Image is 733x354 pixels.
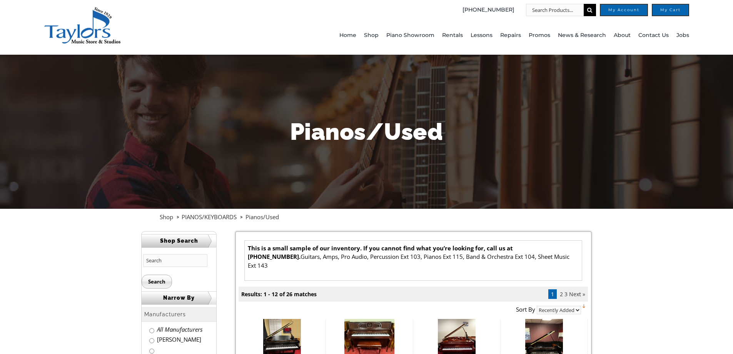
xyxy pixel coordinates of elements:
a: Rentals [442,16,463,55]
h2: Manufacturers [142,307,216,322]
a: Shop [364,16,379,55]
span: 1 [548,289,557,299]
span: Piano Showroom [386,29,434,42]
img: Change Direction [583,304,585,308]
input: Search [143,254,207,267]
span: Repairs [500,29,521,42]
a: Home [339,16,356,55]
span: News & Research [558,29,606,42]
nav: Top Right [212,4,689,16]
h1: Pianos/Used [142,116,592,148]
a: Change Sorting Direction [583,305,585,313]
span: Shop [364,29,379,42]
span: Lessons [471,29,493,42]
a: News & Research [558,16,606,55]
input: Search [142,275,172,289]
a: Next » [569,290,585,298]
a: Piano Showroom [386,16,434,55]
span: About [614,29,631,42]
a: All Manufacturers [157,325,202,333]
span: Promos [529,29,550,42]
a: Promos [529,16,550,55]
a: My Account [600,4,648,16]
input: Search [584,4,596,16]
a: 2 [560,290,563,298]
a: [PERSON_NAME] [157,336,201,343]
b: This is a small sample of our inventory. If you cannot find what you’re looking for, call us at [... [248,244,513,261]
a: Contact Us [638,16,669,55]
input: Search Products... [526,4,584,16]
span: Home [339,29,356,42]
a: About [614,16,631,55]
nav: Main Menu [212,16,689,55]
label: Sort By [516,305,535,313]
a: [PHONE_NUMBER] [463,4,514,16]
a: taylors-music-store-west-chester [44,6,121,13]
p: Guitars, Amps, Pro Audio, Percussion Ext 103, Pianos Ext 115, Band & Orchestra Ext 104, Sheet Mus... [248,244,579,270]
span: Jobs [676,29,689,42]
a: Shop [157,213,179,221]
a: Repairs [500,16,521,55]
span: Rentals [442,29,463,42]
a: Jobs [676,16,689,55]
h2: Narrow By [142,291,216,305]
span: Contact Us [638,29,669,42]
li: Results: 1 - 12 of 26 matches [241,290,413,298]
a: My Cart [652,4,689,16]
a: Pianos/Used [242,213,285,221]
a: Lessons [471,16,493,55]
a: 3 [564,290,568,298]
h2: Shop Search [142,234,216,248]
a: PIANOS/KEYBOARDS [179,213,243,221]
